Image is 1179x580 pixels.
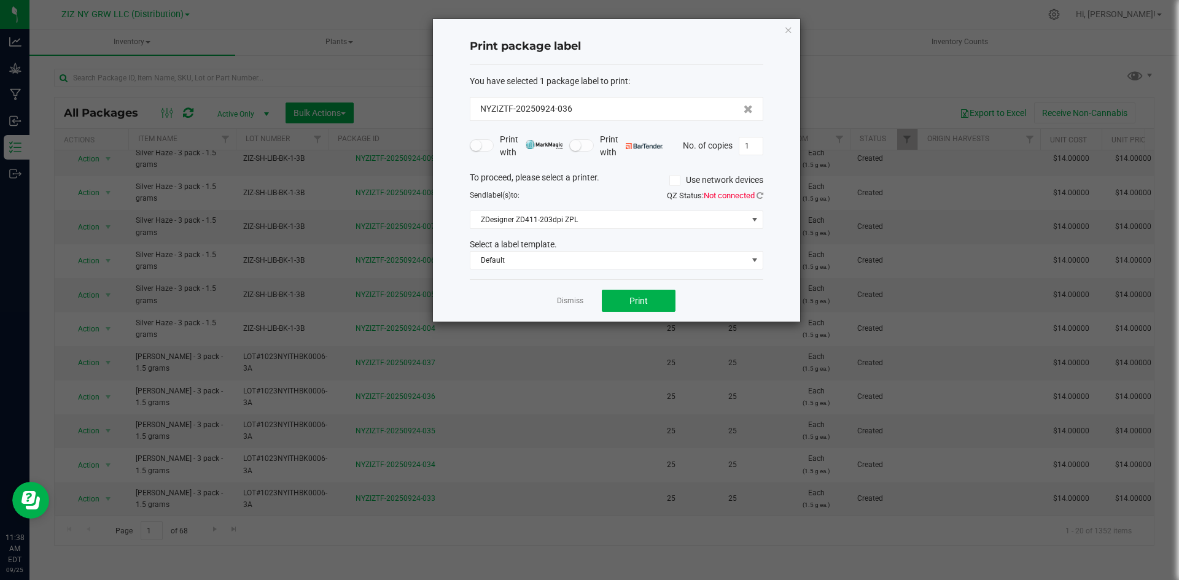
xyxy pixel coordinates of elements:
[480,102,572,115] span: NYZIZTF-20250924-036
[470,211,747,228] span: ZDesigner ZD411-203dpi ZPL
[667,191,763,200] span: QZ Status:
[600,133,663,159] span: Print with
[461,238,772,251] div: Select a label template.
[683,140,733,150] span: No. of copies
[12,482,49,519] iframe: Resource center
[602,290,675,312] button: Print
[500,133,563,159] span: Print with
[629,296,648,306] span: Print
[526,140,563,149] img: mark_magic_cybra.png
[669,174,763,187] label: Use network devices
[486,191,511,199] span: label(s)
[470,75,763,88] div: :
[470,39,763,55] h4: Print package label
[470,252,747,269] span: Default
[470,191,519,199] span: Send to:
[470,76,628,86] span: You have selected 1 package label to print
[704,191,755,200] span: Not connected
[557,296,583,306] a: Dismiss
[461,171,772,190] div: To proceed, please select a printer.
[626,143,663,149] img: bartender.png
